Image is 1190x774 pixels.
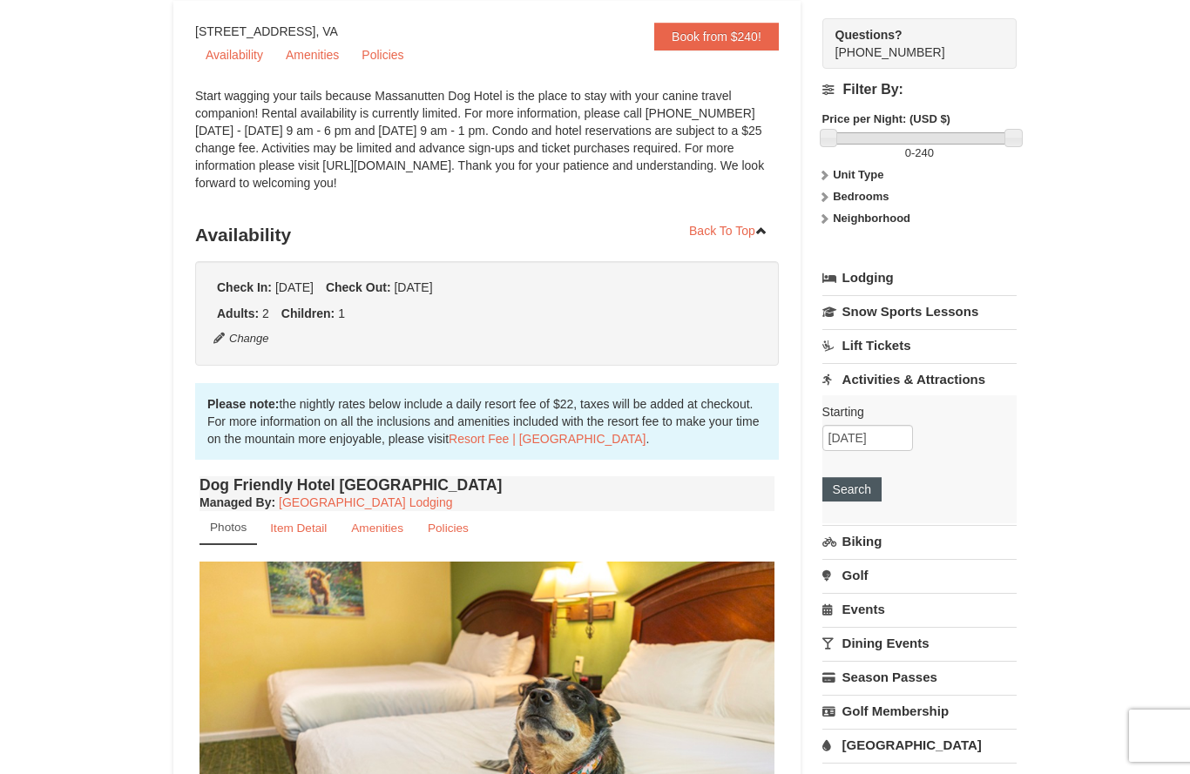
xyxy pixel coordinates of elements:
[822,477,882,501] button: Search
[259,511,338,545] a: Item Detail
[822,729,1017,761] a: [GEOGRAPHIC_DATA]
[195,218,779,252] h3: Availability
[822,525,1017,557] a: Biking
[199,511,257,545] a: Photos
[416,511,480,545] a: Policies
[281,306,335,320] strong: Children:
[213,329,270,348] button: Change
[394,280,432,294] span: [DATE]
[326,280,391,294] strong: Check Out:
[351,42,414,68] a: Policies
[338,306,345,320] span: 1
[822,329,1017,361] a: Lift Tickets
[915,146,934,159] span: 240
[262,306,269,320] span: 2
[199,476,774,494] h4: Dog Friendly Hotel [GEOGRAPHIC_DATA]
[822,695,1017,727] a: Golf Membership
[275,280,314,294] span: [DATE]
[678,218,779,244] a: Back To Top
[822,262,1017,293] a: Lodging
[195,87,779,209] div: Start wagging your tails because Massanutten Dog Hotel is the place to stay with your canine trav...
[905,146,911,159] span: 0
[822,145,1017,162] label: -
[195,42,274,68] a: Availability
[822,627,1017,659] a: Dining Events
[833,190,889,203] strong: Bedrooms
[449,432,646,446] a: Resort Fee | [GEOGRAPHIC_DATA]
[822,593,1017,625] a: Events
[822,295,1017,327] a: Snow Sports Lessons
[428,522,469,535] small: Policies
[340,511,415,545] a: Amenities
[351,522,403,535] small: Amenities
[822,559,1017,591] a: Golf
[654,23,779,50] a: Book from $240!
[207,397,279,411] strong: Please note:
[833,212,910,225] strong: Neighborhood
[822,82,1017,98] h4: Filter By:
[822,661,1017,693] a: Season Passes
[217,306,259,320] strong: Adults:
[822,112,950,125] strong: Price per Night: (USD $)
[833,168,883,181] strong: Unit Type
[270,522,327,535] small: Item Detail
[275,42,349,68] a: Amenities
[822,363,1017,395] a: Activities & Attractions
[279,495,452,509] a: [GEOGRAPHIC_DATA] Lodging
[199,495,275,509] strong: :
[217,280,272,294] strong: Check In:
[199,495,271,509] span: Managed By
[835,28,903,42] strong: Questions?
[195,383,779,460] div: the nightly rates below include a daily resort fee of $22, taxes will be added at checkout. For m...
[210,521,247,534] small: Photos
[835,26,985,59] span: [PHONE_NUMBER]
[822,403,1004,421] label: Starting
